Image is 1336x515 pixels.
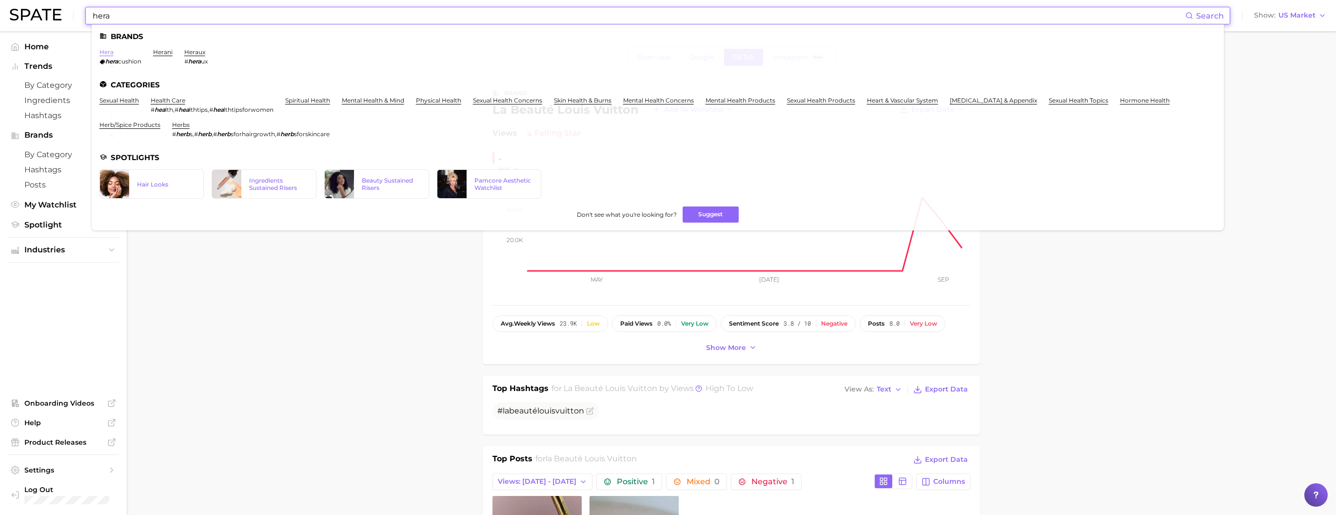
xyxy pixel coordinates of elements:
a: sexual health [99,97,139,104]
button: Columns [916,474,970,490]
span: # [172,130,176,138]
span: Ingredients [24,96,102,105]
em: herb [198,130,212,138]
span: Product Releases [24,438,102,447]
span: # [209,106,213,113]
span: lthtipsforwomen [224,106,274,113]
em: hera [188,58,201,65]
a: health care [151,97,185,104]
a: sexual health products [787,97,855,104]
span: Views: [DATE] - [DATE] [498,477,576,486]
span: 0.0% [657,320,671,327]
a: mental health products [706,97,775,104]
span: Onboarding Videos [24,399,102,408]
span: # [194,130,198,138]
span: lth [165,106,173,113]
span: Hashtags [24,111,102,120]
tspan: [DATE] [759,276,779,283]
button: Views: [DATE] - [DATE] [492,474,592,490]
a: Ingredients Sustained Risers [212,169,316,199]
button: posts8.0Very low [860,315,945,332]
a: Onboarding Videos [8,396,119,411]
span: by Category [24,81,102,90]
a: mental health & mind [342,97,404,104]
div: Low [587,320,600,327]
em: hera [105,58,118,65]
span: ux [201,58,208,65]
span: My Watchlist [24,200,102,209]
span: beauté [509,406,537,415]
button: Export Data [911,383,970,396]
span: Positive [617,478,655,486]
div: Beauty Sustained Risers [362,177,421,191]
div: , , , [172,130,330,138]
a: sexual health concerns [473,97,542,104]
span: Home [24,42,102,51]
button: Brands [8,128,119,143]
span: # [276,130,280,138]
a: mental health concerns [623,97,694,104]
div: , , [151,106,274,113]
em: hea [155,106,165,113]
a: heart & vascular system [867,97,938,104]
tspan: Sep [938,276,949,283]
span: Posts [24,180,102,189]
a: heraux [184,48,205,56]
span: posts [868,320,884,327]
span: Help [24,418,102,427]
span: Export Data [925,385,968,393]
span: # [151,106,155,113]
button: Trends [8,59,119,74]
span: by Category [24,150,102,159]
a: Beauty Sustained Risers [324,169,429,199]
h2: for by Views [551,383,753,396]
a: Pamcore Aesthetic Watchlist [437,169,542,199]
span: high to low [706,384,753,393]
div: Hair Looks [137,181,196,188]
button: Suggest [683,206,739,223]
span: sforskincare [294,130,330,138]
span: US Market [1278,13,1316,18]
span: la [503,406,509,415]
a: Posts [8,177,119,192]
a: Product Releases [8,435,119,450]
a: by Category [8,78,119,93]
span: Don't see what you're looking for? [577,211,677,218]
span: vuitton [555,406,584,415]
em: herb [280,130,294,138]
button: Export Data [911,453,970,467]
div: Very low [910,320,937,327]
a: herani [153,48,173,56]
a: hera [99,48,114,56]
span: Mixed [687,478,720,486]
span: lthtips [189,106,208,113]
span: sforhairgrowth [231,130,275,138]
a: Hashtags [8,162,119,177]
div: Very low [681,320,708,327]
span: 23.9k [560,320,577,327]
span: # [213,130,217,138]
span: weekly views [501,320,555,327]
span: # [497,406,584,415]
a: sexual health topics [1049,97,1108,104]
h1: Top Posts [492,453,532,468]
input: Search here for a brand, industry, or ingredient [92,7,1185,24]
a: Spotlight [8,217,119,232]
span: Show more [706,344,746,352]
a: Log out. Currently logged in with e-mail doyeon@spate.nyc. [8,482,119,507]
h2: for [535,453,637,468]
a: physical health [416,97,461,104]
button: paid views0.0%Very low [612,315,717,332]
span: Search [1196,11,1224,21]
span: 8.0 [889,320,900,327]
span: 3.8 / 10 [784,320,811,327]
li: Spotlights [99,153,1216,162]
em: herb [176,130,190,138]
span: paid views [620,320,652,327]
span: s [190,130,193,138]
span: 1 [652,477,655,486]
em: hea [178,106,189,113]
li: Brands [99,32,1216,41]
img: SPATE [10,9,61,21]
a: [MEDICAL_DATA] & appendix [950,97,1037,104]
